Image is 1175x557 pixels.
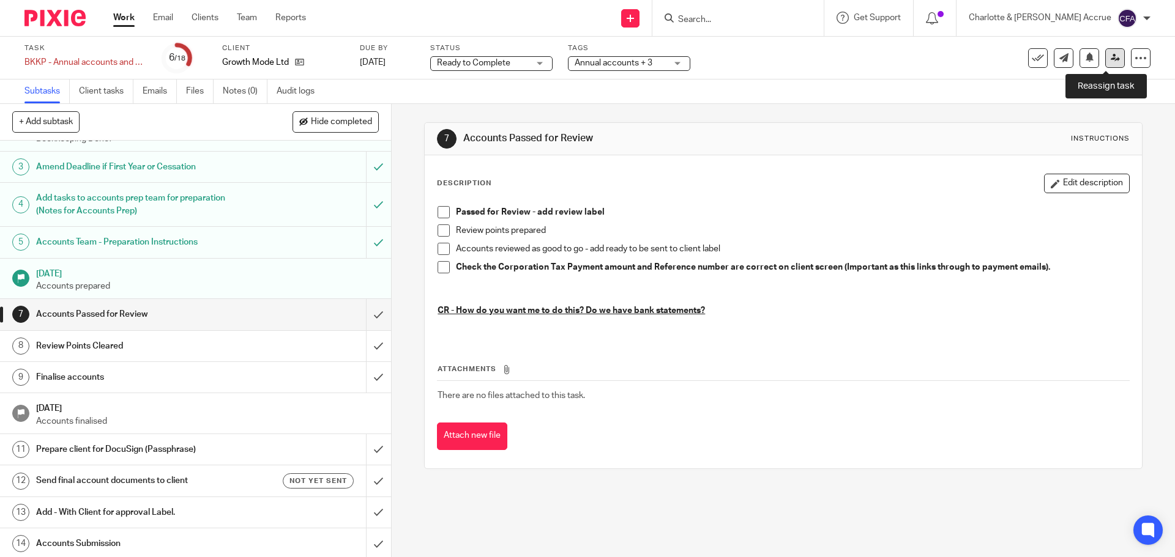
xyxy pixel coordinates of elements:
h1: [DATE] [36,399,379,415]
p: Accounts reviewed as good to go - add ready to be sent to client label [456,243,1128,255]
h1: Add - With Client for approval Label. [36,503,248,522]
div: 7 [12,306,29,323]
label: Status [430,43,553,53]
h1: Accounts Passed for Review [36,305,248,323]
a: Reports [275,12,306,24]
strong: Passed for Review - add review label [456,208,605,216]
u: CR - How do you want me to do this? Do we have bank statements? [438,306,705,315]
button: Attach new file [437,422,507,450]
label: Client [222,43,345,53]
a: Team [237,12,257,24]
p: Accounts prepared [36,280,379,292]
p: Charlotte & [PERSON_NAME] Accrue [969,12,1111,24]
h1: Prepare client for DocuSign (Passphrase) [36,440,248,459]
h1: Accounts Submission [36,534,248,553]
span: Attachments [438,366,496,372]
label: Tags [568,43,690,53]
div: 14 [12,535,29,552]
span: There are no files attached to this task. [438,391,585,400]
a: Emails [143,79,177,103]
input: Search [677,15,787,26]
a: Audit logs [277,79,324,103]
a: Files [186,79,214,103]
h1: Add tasks to accounts prep team for preparation (Notes for Accounts Prep) [36,189,248,220]
div: Instructions [1071,134,1130,144]
button: Hide completed [293,111,379,132]
span: [DATE] [360,58,386,67]
a: Subtasks [24,79,70,103]
div: 7 [437,129,457,149]
p: Review points prepared [456,224,1128,237]
span: Annual accounts + 3 [575,59,652,67]
div: 9 [12,369,29,386]
div: BKKP - Annual accounts and CT600 return [24,56,147,68]
div: 4 [12,196,29,213]
small: /18 [174,55,185,62]
a: Clients [192,12,218,24]
p: Growth Mode Ltd [222,56,289,68]
label: Task [24,43,147,53]
button: + Add subtask [12,111,80,132]
div: 5 [12,234,29,251]
a: Notes (0) [223,79,267,103]
div: 13 [12,504,29,521]
strong: Check the Corporation Tax Payment amount and Reference number are correct on client screen (Impor... [456,263,1050,271]
span: Get Support [854,13,901,22]
div: 8 [12,338,29,355]
span: Not yet sent [289,476,347,486]
div: 6 [169,51,185,65]
a: Client tasks [79,79,133,103]
div: 3 [12,158,29,175]
h1: Accounts Passed for Review [463,132,810,145]
label: Due by [360,43,415,53]
button: Edit description [1044,174,1130,193]
h1: Review Points Cleared [36,337,248,355]
a: Email [153,12,173,24]
h1: Amend Deadline if First Year or Cessation [36,158,248,176]
h1: Accounts Team - Preparation Instructions [36,233,248,251]
div: 12 [12,473,29,490]
p: Accounts finalised [36,415,379,427]
span: Ready to Complete [437,59,510,67]
h1: Send final account documents to client [36,471,248,490]
img: Pixie [24,10,86,26]
p: Description [437,179,491,188]
h1: [DATE] [36,265,379,280]
a: Work [113,12,135,24]
span: Hide completed [311,117,372,127]
div: 11 [12,441,29,458]
h1: Finalise accounts [36,368,248,386]
img: svg%3E [1117,9,1137,28]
